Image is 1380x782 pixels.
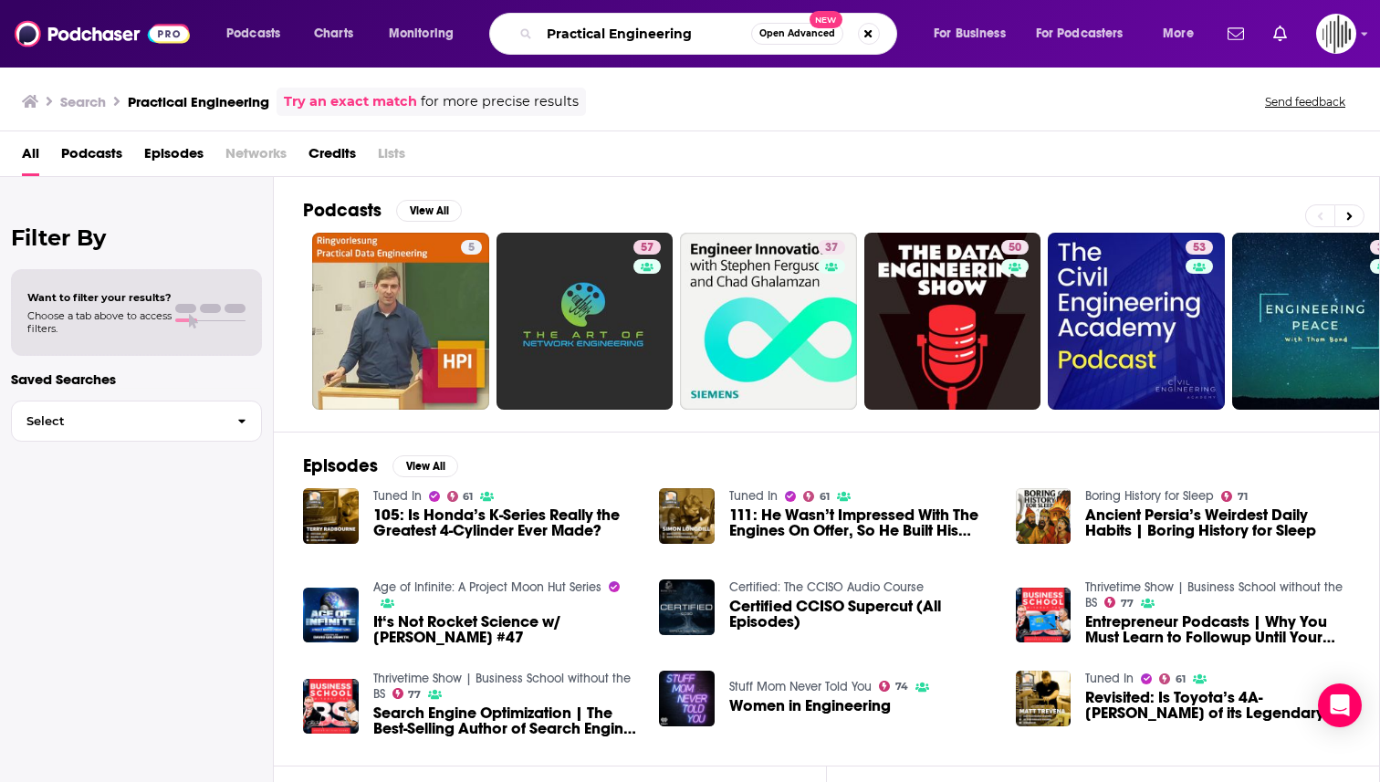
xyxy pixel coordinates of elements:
[376,19,477,48] button: open menu
[1238,493,1248,501] span: 71
[1085,671,1134,686] a: Tuned In
[1316,14,1356,54] img: User Profile
[373,507,638,538] a: 105: Is Honda’s K-Series Really the Greatest 4-Cylinder Ever Made?
[303,199,382,222] h2: Podcasts
[1104,597,1134,608] a: 77
[284,91,417,112] a: Try an exact match
[825,239,838,257] span: 37
[1016,488,1072,544] img: Ancient Persia’s Weirdest Daily Habits | Boring History for Sleep
[1176,675,1186,683] span: 61
[1016,671,1072,726] img: Revisited: Is Toyota’s 4A-GE Worthy of its Legendary Status?
[659,488,715,544] img: 111: He Wasn’t Impressed With The Engines On Offer, So He Built His Own.
[373,488,422,504] a: Tuned In
[1024,19,1150,48] button: open menu
[641,239,653,257] span: 57
[1318,683,1362,727] div: Open Intercom Messenger
[461,240,482,255] a: 5
[633,240,661,255] a: 57
[308,139,356,176] a: Credits
[303,199,462,222] a: PodcastsView All
[11,401,262,442] button: Select
[879,681,908,692] a: 74
[1193,239,1206,257] span: 53
[1085,690,1350,721] a: Revisited: Is Toyota’s 4A-GE Worthy of its Legendary Status?
[1121,600,1134,608] span: 77
[1186,240,1213,255] a: 53
[373,705,638,736] a: Search Engine Optimization | The Best-Selling Author of Search Engine for Dummies, BRUCE CLAY Tea...
[680,233,857,410] a: 37
[396,200,462,222] button: View All
[921,19,1029,48] button: open menu
[1085,579,1343,610] a: Thrivetime Show | Business School without the BS
[539,19,751,48] input: Search podcasts, credits, & more...
[373,579,601,595] a: Age of Infinite: A Project Moon Hut Series
[225,139,287,176] span: Networks
[1220,18,1251,49] a: Show notifications dropdown
[820,493,830,501] span: 61
[1009,239,1021,257] span: 50
[1260,94,1351,109] button: Send feedback
[729,488,778,504] a: Tuned In
[729,599,994,630] a: Certified CCISO Supercut (All Episodes)
[303,454,378,477] h2: Episodes
[144,139,204,176] a: Episodes
[312,233,489,410] a: 5
[378,139,405,176] span: Lists
[1085,488,1214,504] a: Boring History for Sleep
[15,16,190,51] img: Podchaser - Follow, Share and Rate Podcasts
[729,579,924,595] a: Certified: The CCISO Audio Course
[1016,588,1072,643] img: Entrepreneur Podcasts | Why You Must Learn to Followup Until Your Head Explodes If You Want Your ...
[1150,19,1217,48] button: open menu
[61,139,122,176] a: Podcasts
[934,21,1006,47] span: For Business
[447,491,474,502] a: 61
[759,29,835,38] span: Open Advanced
[497,233,674,410] a: 57
[1085,690,1350,721] span: Revisited: Is Toyota’s 4A-[PERSON_NAME] of its Legendary Status?
[1221,491,1248,502] a: 71
[373,614,638,645] a: It‘s Not Rocket Science w/ Scott Manley #47
[729,679,872,694] a: Stuff Mom Never Told You
[128,93,269,110] h3: Practical Engineering
[659,671,715,726] a: Women in Engineering
[303,588,359,643] img: It‘s Not Rocket Science w/ Scott Manley #47
[729,698,891,714] a: Women in Engineering
[751,23,843,45] button: Open AdvancedNew
[22,139,39,176] a: All
[864,233,1041,410] a: 50
[1159,673,1186,684] a: 61
[421,91,579,112] span: for more precise results
[226,21,280,47] span: Podcasts
[11,224,262,251] h2: Filter By
[27,291,172,304] span: Want to filter your results?
[729,507,994,538] a: 111: He Wasn’t Impressed With The Engines On Offer, So He Built His Own.
[302,19,364,48] a: Charts
[507,13,915,55] div: Search podcasts, credits, & more...
[468,239,475,257] span: 5
[303,679,359,735] img: Search Engine Optimization | The Best-Selling Author of Search Engine for Dummies, BRUCE CLAY Tea...
[1048,233,1225,410] a: 53
[1085,614,1350,645] a: Entrepreneur Podcasts | Why You Must Learn to Followup Until Your Head Explodes If You Want Your ...
[1316,14,1356,54] button: Show profile menu
[1085,507,1350,538] span: Ancient Persia’s Weirdest Daily Habits | Boring History for Sleep
[373,671,631,702] a: Thrivetime Show | Business School without the BS
[408,691,421,699] span: 77
[895,683,908,691] span: 74
[659,579,715,635] a: Certified CCISO Supercut (All Episodes)
[303,488,359,544] img: 105: Is Honda’s K-Series Really the Greatest 4-Cylinder Ever Made?
[1266,18,1294,49] a: Show notifications dropdown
